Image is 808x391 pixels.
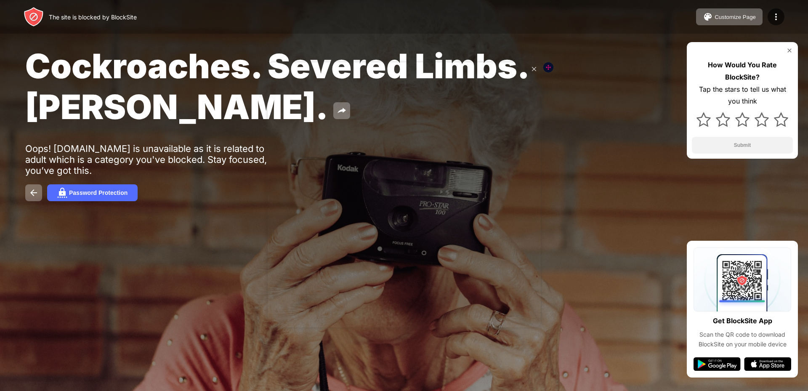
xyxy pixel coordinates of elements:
button: Password Protection [47,184,138,201]
div: Password Protection [69,189,128,196]
img: star.svg [696,112,711,127]
img: menu-icon.svg [771,12,781,22]
div: Tap the stars to tell us what you think [692,83,793,108]
img: password.svg [57,188,67,198]
img: star.svg [716,112,730,127]
div: Oops! [DOMAIN_NAME] is unavailable as it is related to adult which is a category you've blocked. ... [25,143,285,176]
img: star.svg [755,112,769,127]
button: Customize Page [696,8,763,25]
img: star.svg [774,112,788,127]
div: How Would You Rate BlockSite? [692,59,793,83]
img: qrcode.svg [694,247,791,311]
div: Scan the QR code to download BlockSite on your mobile device [694,330,791,349]
img: back.svg [29,188,39,198]
span: Cockroaches. Severed Limbs. [PERSON_NAME]. [25,45,528,127]
button: Submit [692,137,793,154]
div: Get BlockSite App [713,315,772,327]
img: google-play.svg [694,357,741,371]
div: The site is blocked by BlockSite [49,13,137,21]
img: star.svg [735,112,750,127]
img: pallet.svg [703,12,713,22]
img: rate-us-close.svg [786,47,793,54]
div: Customize Page [715,14,756,20]
img: app-store.svg [744,357,791,371]
img: header-logo.svg [24,7,44,27]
